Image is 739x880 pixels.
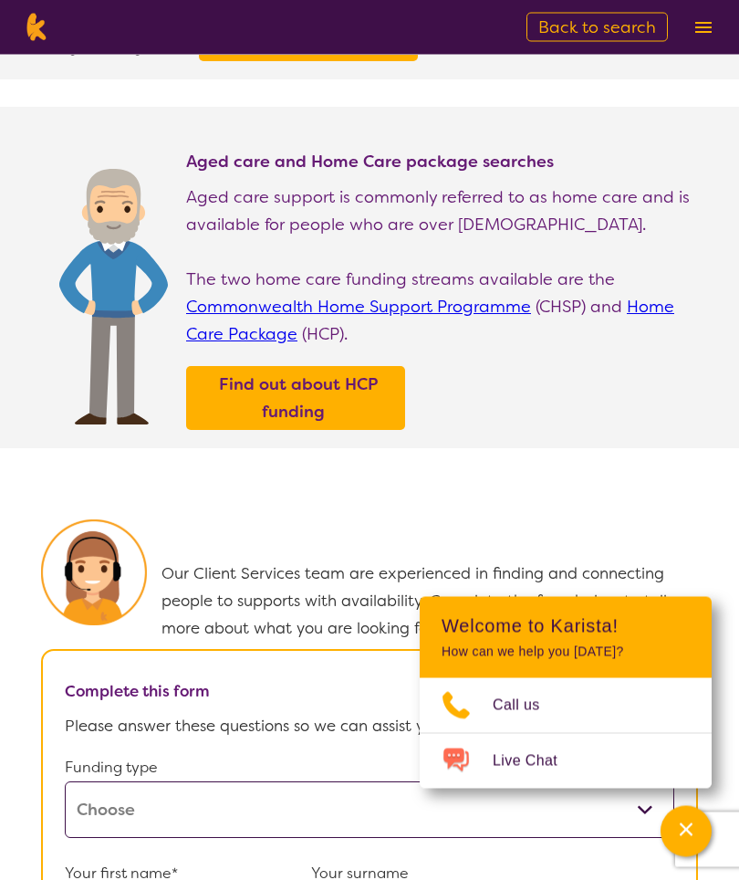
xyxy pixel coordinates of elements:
[186,184,698,239] p: Aged care support is commonly referred to as home care and is available for people who are over [...
[59,170,168,425] img: Find Age care and home care package services and providers
[219,374,378,424] b: Find out about HCP funding
[22,14,50,41] img: Karista logo
[420,678,712,789] ul: Choose channel
[186,297,531,319] a: Commonwealth Home Support Programme
[161,520,698,553] h2: Tell us more
[186,152,698,173] h4: Aged care and Home Care package searches
[186,267,698,349] p: The two home care funding streams available are the (CHSP) and (HCP).
[41,520,147,626] img: Karista Client Service
[420,597,712,789] div: Channel Menu
[191,372,401,426] a: Find out about HCP funding
[203,3,413,58] a: Find out about NDIS funding
[695,22,712,34] img: menu
[65,713,674,740] p: Please answer these questions so we can assist you in finding services:
[65,682,210,702] b: Complete this form
[161,560,698,643] p: Our Client Services team are experienced in finding and connecting people to supports with availa...
[493,748,579,775] span: Live Chat
[661,806,712,857] button: Channel Menu
[493,692,562,719] span: Call us
[442,615,690,637] h2: Welcome to Karista!
[442,644,690,660] p: How can we help you [DATE]?
[65,755,674,782] p: Funding type
[526,13,668,42] a: Back to search
[538,16,656,38] span: Back to search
